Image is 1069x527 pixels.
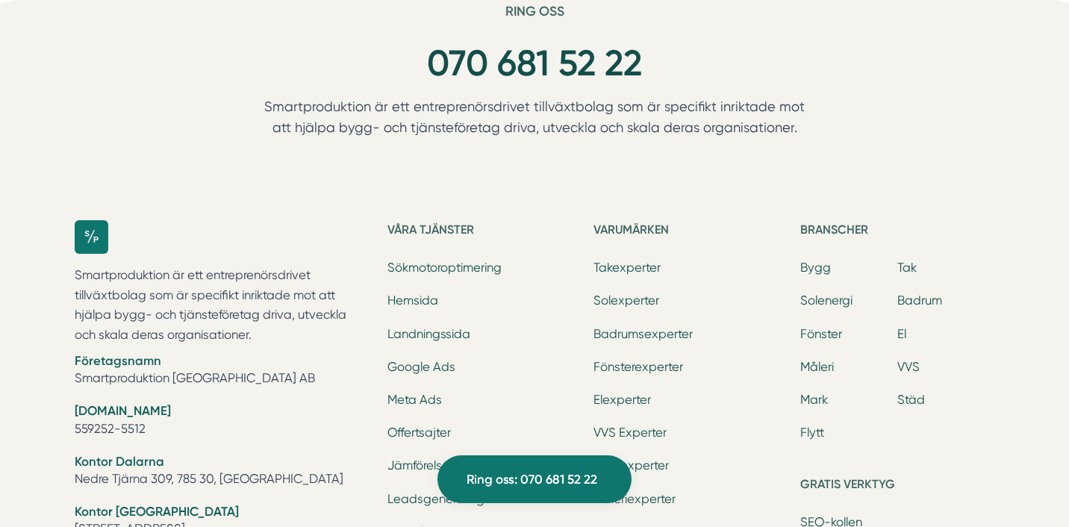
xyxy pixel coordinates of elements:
a: Måleri [800,360,834,374]
h5: Branscher [800,220,994,244]
a: El [897,327,906,341]
a: Fönster [800,327,842,341]
a: Städ [897,393,925,407]
a: Offertsajter [387,425,451,440]
a: Sökmotoroptimering [387,261,502,275]
a: Meta Ads [387,393,442,407]
a: VVS Experter [593,425,667,440]
a: Landningssida [387,327,470,341]
a: Markexperter [593,458,669,473]
a: Leadsgenerering [387,492,484,506]
li: Nedre Tjärna 309, 785 30, [GEOGRAPHIC_DATA] [75,453,370,491]
a: Solexperter [593,293,659,308]
a: Måleriexperter [593,492,676,506]
h5: Gratis verktyg [800,475,994,499]
a: Fönsterexperter [593,360,683,374]
h5: Varumärken [593,220,788,244]
a: Mark [800,393,828,407]
li: 559252-5512 [75,402,370,440]
h6: Ring oss [248,3,821,31]
a: Google Ads [387,360,455,374]
a: Badrum [897,293,942,308]
h5: Våra tjänster [387,220,582,244]
a: Flytt [800,425,824,440]
a: Badrumsexperter [593,327,693,341]
p: Smartproduktion är ett entreprenörsdrivet tillväxtbolag som är specifikt inriktade mot att hjälpa... [248,96,821,146]
a: VVS [897,360,920,374]
a: Tak [897,261,917,275]
strong: [DOMAIN_NAME] [75,403,171,418]
a: Hemsida [387,293,438,308]
a: Jämförelsesajter [387,458,481,473]
a: Elexperter [593,393,651,407]
p: Smartproduktion är ett entreprenörsdrivet tillväxtbolag som är specifikt inriktade mot att hjälpa... [75,266,370,345]
li: Smartproduktion [GEOGRAPHIC_DATA] AB [75,352,370,390]
a: Takexperter [593,261,661,275]
strong: Kontor [GEOGRAPHIC_DATA] [75,504,239,519]
strong: Kontor Dalarna [75,454,164,469]
span: Ring oss: 070 681 52 22 [467,470,597,490]
a: 070 681 52 22 [427,42,642,84]
a: Ring oss: 070 681 52 22 [437,455,632,503]
a: Solenergi [800,293,853,308]
strong: Företagsnamn [75,353,161,368]
a: Bygg [800,261,831,275]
